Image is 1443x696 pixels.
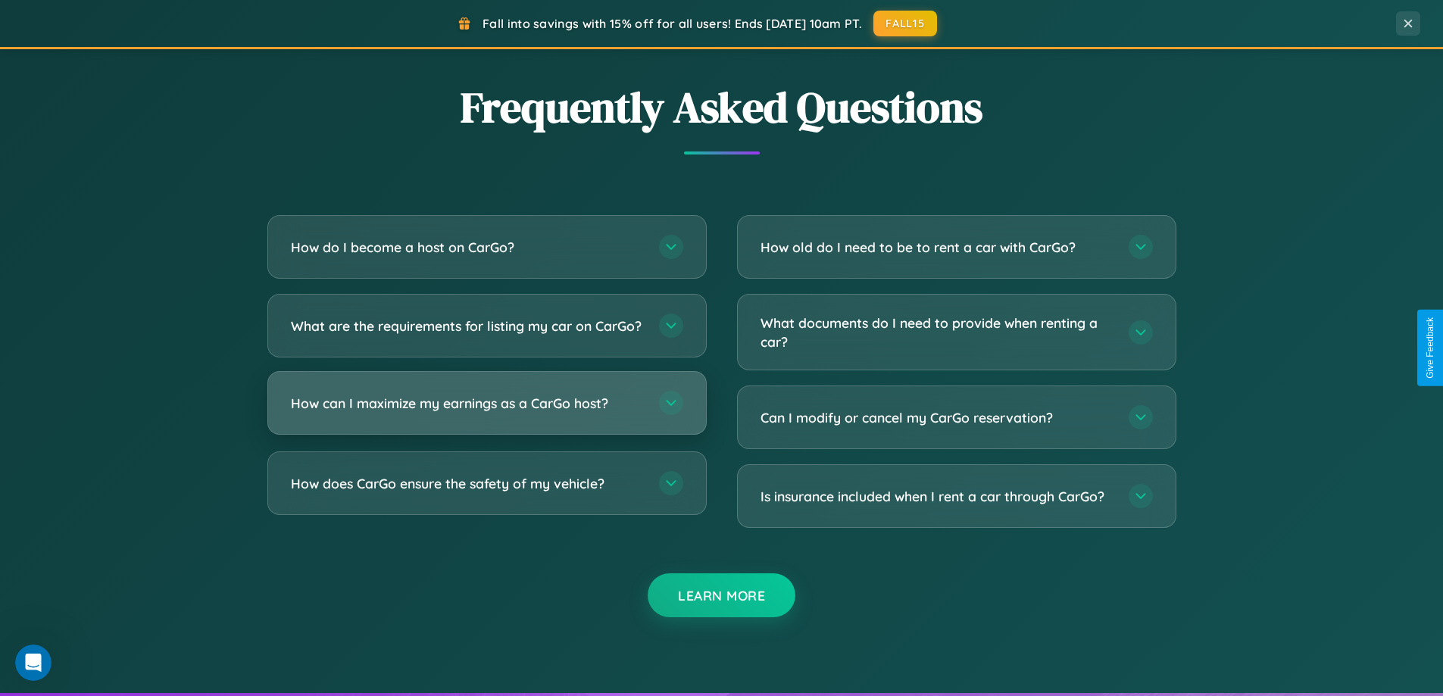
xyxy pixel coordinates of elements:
[761,487,1113,506] h3: Is insurance included when I rent a car through CarGo?
[648,573,795,617] button: Learn More
[15,645,52,681] iframe: Intercom live chat
[483,16,862,31] span: Fall into savings with 15% off for all users! Ends [DATE] 10am PT.
[291,238,644,257] h3: How do I become a host on CarGo?
[291,317,644,336] h3: What are the requirements for listing my car on CarGo?
[761,408,1113,427] h3: Can I modify or cancel my CarGo reservation?
[873,11,937,36] button: FALL15
[761,238,1113,257] h3: How old do I need to be to rent a car with CarGo?
[267,78,1176,136] h2: Frequently Asked Questions
[291,394,644,413] h3: How can I maximize my earnings as a CarGo host?
[1425,317,1435,379] div: Give Feedback
[291,474,644,493] h3: How does CarGo ensure the safety of my vehicle?
[761,314,1113,351] h3: What documents do I need to provide when renting a car?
